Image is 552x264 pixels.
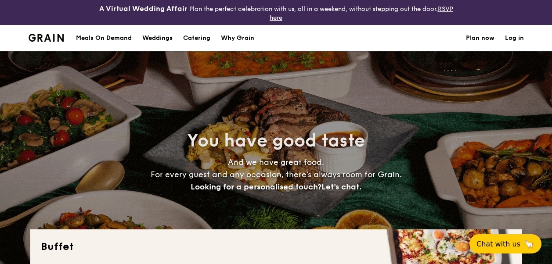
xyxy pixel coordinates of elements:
span: You have good taste [187,130,365,151]
span: Looking for a personalised touch? [191,182,321,192]
span: Chat with us [476,240,520,248]
div: Why Grain [221,25,254,51]
a: Log in [505,25,524,51]
span: And we have great food. For every guest and any occasion, there’s always room for Grain. [151,157,402,192]
a: Why Grain [216,25,260,51]
a: Plan now [466,25,494,51]
span: Let's chat. [321,182,361,192]
a: Meals On Demand [71,25,137,51]
div: Weddings [142,25,173,51]
img: Grain [29,34,64,42]
a: Catering [178,25,216,51]
button: Chat with us🦙 [469,234,541,253]
a: Logotype [29,34,64,42]
h4: A Virtual Wedding Affair [99,4,188,14]
h2: Buffet [41,240,512,254]
span: 🦙 [524,239,534,249]
div: Meals On Demand [76,25,132,51]
a: Weddings [137,25,178,51]
h1: Catering [183,25,210,51]
div: Plan the perfect celebration with us, all in a weekend, without stepping out the door. [92,4,460,21]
